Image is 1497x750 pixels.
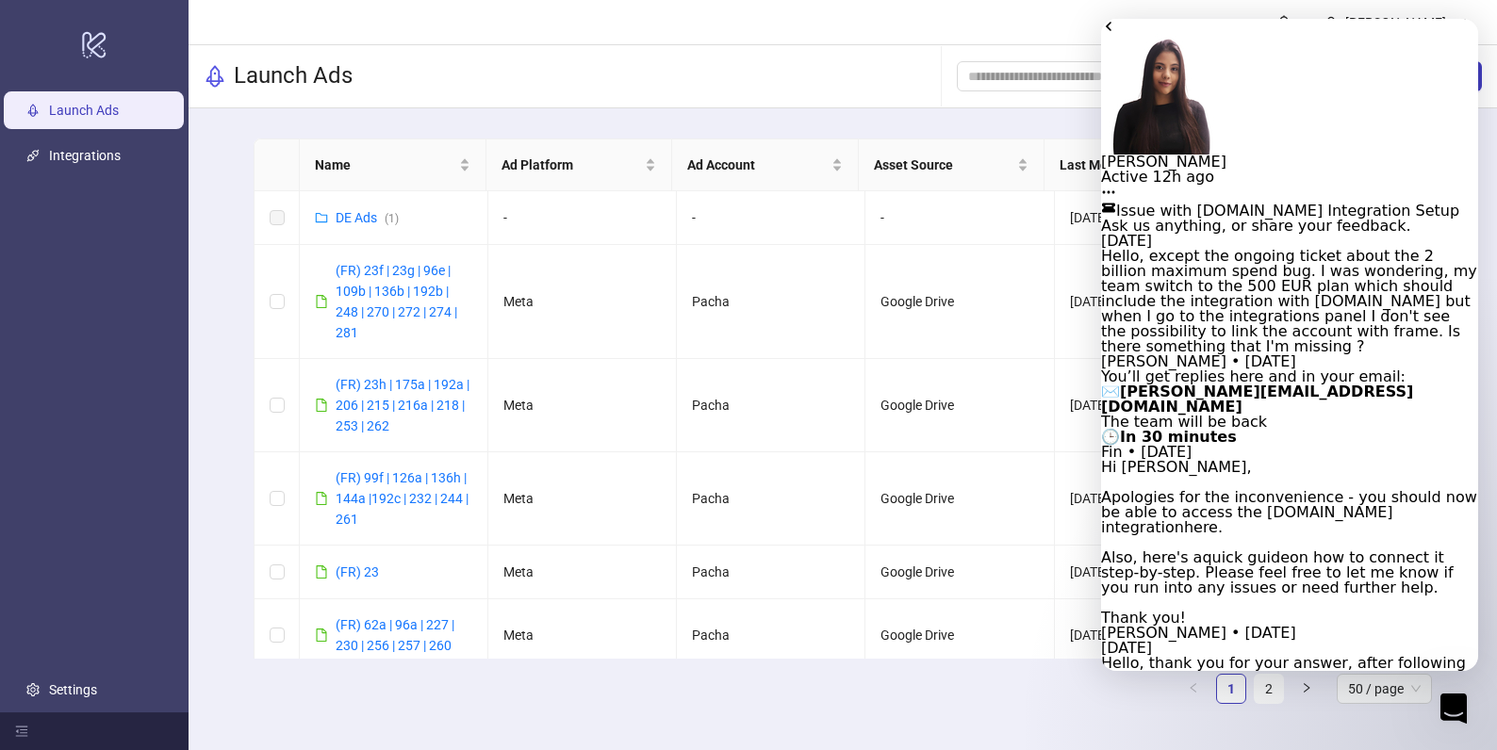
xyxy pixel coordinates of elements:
[488,452,677,546] td: Meta
[336,470,469,527] a: (FR) 99f | 126a | 136h | 144a |192c | 232 | 244 | 261
[672,139,859,191] th: Ad Account
[1055,245,1243,359] td: [DATE]
[486,139,673,191] th: Ad Platform
[502,155,642,175] span: Ad Platform
[234,61,353,91] h3: Launch Ads
[300,139,486,191] th: Name
[315,399,328,412] span: file
[1324,16,1338,29] span: user
[865,191,1054,245] td: -
[488,546,677,599] td: Meta
[1277,15,1291,28] span: bell
[1055,191,1243,245] td: [DATE]
[1433,686,1478,731] iframe: Intercom live chat
[315,295,328,308] span: file
[315,628,328,642] span: file
[336,210,399,225] a: DE Ads(1)
[1454,16,1467,29] span: down
[677,452,865,546] td: Pacha
[1301,682,1312,693] span: right
[204,65,226,88] span: rocket
[1188,682,1199,693] span: left
[859,139,1045,191] th: Asset Source
[315,155,455,175] span: Name
[677,546,865,599] td: Pacha
[1055,546,1243,599] td: [DATE]
[1338,12,1454,33] div: [PERSON_NAME]
[1216,674,1246,704] li: 1
[8,8,38,60] div: Intercom
[49,103,119,118] a: Launch Ads
[677,359,865,452] td: Pacha
[1055,452,1243,546] td: [DATE]
[336,377,469,433] a: (FR) 23h | 175a | 192a | 206 | 215 | 216a | 218 | 253 | 262
[865,245,1054,359] td: Google Drive
[1178,674,1209,704] li: Previous Page
[1178,674,1209,704] button: left
[336,564,379,579] a: (FR) 23
[865,452,1054,546] td: Google Drive
[865,359,1054,452] td: Google Drive
[1101,19,1478,671] iframe: Intercom live chat
[1217,675,1245,703] a: 1
[1055,599,1243,672] td: [DATE]
[315,565,328,579] span: file
[8,8,38,60] div: Close Intercom Messenger
[677,599,865,672] td: Pacha
[488,599,677,672] td: Meta
[336,263,457,340] a: (FR) 23f | 23g | 96e | 109b | 136b | 192b | 248 | 270 | 272 | 274 | 281
[488,191,677,245] td: -
[874,155,1014,175] span: Asset Source
[1045,139,1231,191] th: Last Modified
[1055,359,1243,452] td: [DATE]
[8,8,38,60] div: Intercom messenger
[1060,155,1200,175] span: Last Modified
[1254,674,1284,704] li: 2
[677,245,865,359] td: Pacha
[865,546,1054,599] td: Google Drive
[15,725,28,738] span: menu-fold
[336,617,454,653] a: (FR) 62a | 96a | 227 | 230 | 256 | 257 | 260
[488,245,677,359] td: Meta
[315,211,328,224] span: folder
[49,148,121,163] a: Integrations
[1348,675,1421,703] span: 50 / page
[315,492,328,505] span: file
[49,682,97,697] a: Settings
[488,359,677,452] td: Meta
[865,599,1054,672] td: Google Drive
[687,155,828,175] span: Ad Account
[1291,674,1322,704] li: Next Page
[1255,675,1283,703] a: 2
[1337,674,1432,704] div: Page Size
[677,191,865,245] td: -
[385,212,399,225] span: ( 1 )
[1291,674,1322,704] button: right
